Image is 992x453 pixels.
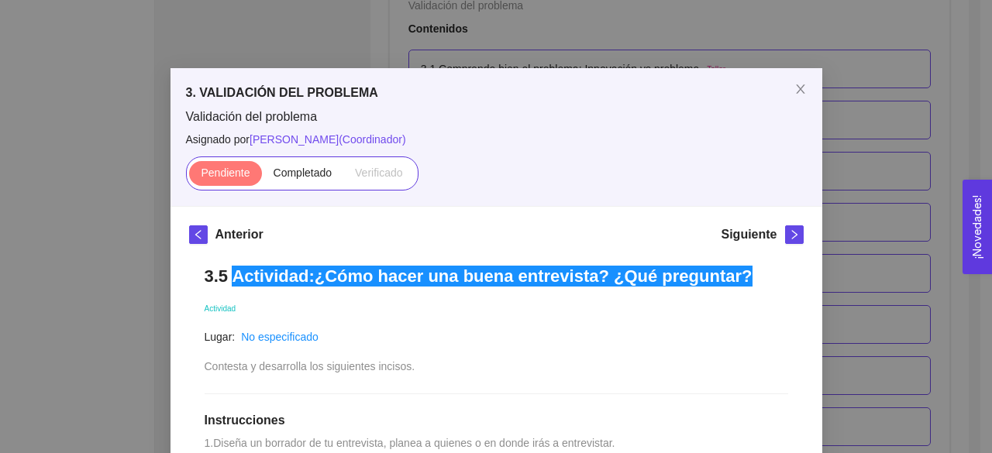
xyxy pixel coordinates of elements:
span: Actividad [205,304,236,313]
span: Asignado por [186,131,807,148]
span: Contesta y desarrolla los siguientes incisos. [205,360,415,372]
h1: Instrucciones [205,413,788,428]
button: left [189,225,208,244]
span: left [190,229,207,240]
span: [PERSON_NAME] ( Coordinador ) [250,133,406,146]
h5: 3. VALIDACIÓN DEL PROBLEMA [186,84,807,102]
button: right [785,225,804,244]
h1: 3.5 Actividad:¿Cómo hacer una buena entrevista? ¿Qué preguntar? [205,266,788,287]
span: right [786,229,803,240]
button: Close [779,68,822,112]
span: Verificado [355,166,402,179]
span: Validación del problema [186,108,807,125]
span: Pendiente [201,166,250,179]
span: Completado [274,166,332,179]
a: No especificado [241,331,319,343]
h5: Anterior [215,225,263,244]
h5: Siguiente [721,225,777,244]
span: close [794,83,807,95]
button: Open Feedback Widget [963,180,992,274]
article: Lugar: [205,328,236,345]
